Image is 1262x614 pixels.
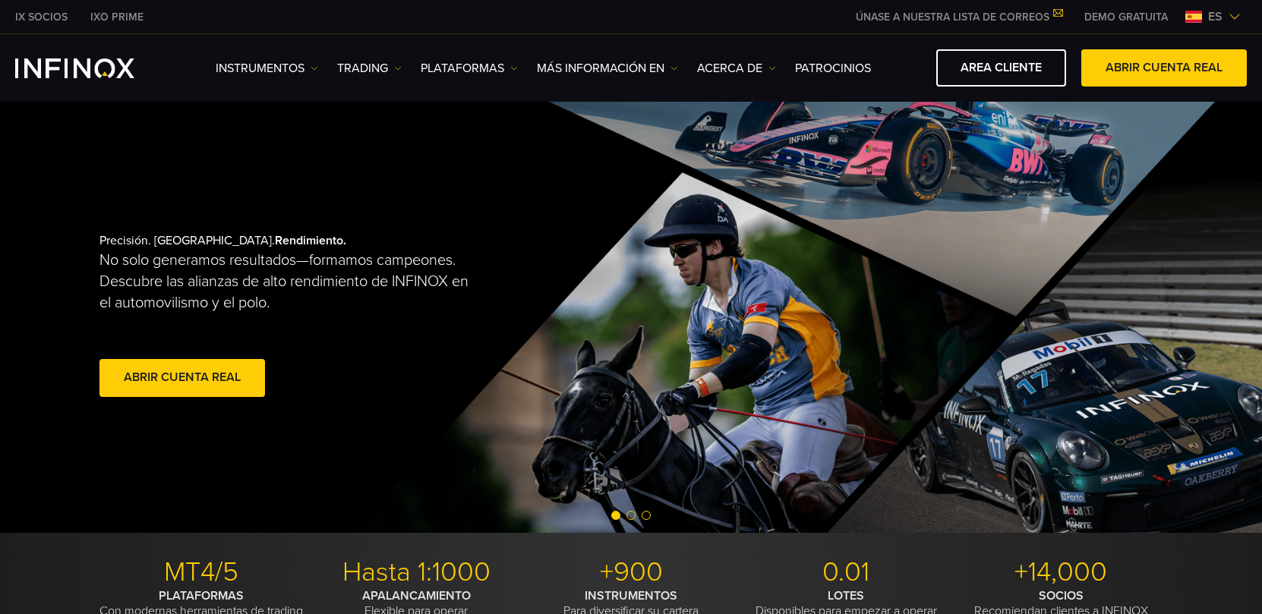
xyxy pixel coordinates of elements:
[626,511,636,520] span: Go to slide 2
[697,59,776,77] a: ACERCA DE
[337,59,402,77] a: TRADING
[611,511,620,520] span: Go to slide 1
[216,59,318,77] a: Instrumentos
[828,588,864,603] strong: LOTES
[362,588,471,603] strong: APALANCAMIENTO
[275,233,346,248] strong: Rendimiento.
[936,49,1066,87] a: AREA CLIENTE
[844,11,1073,24] a: ÚNASE A NUESTRA LISTA DE CORREOS
[1202,8,1229,26] span: es
[537,59,678,77] a: Más información en
[314,556,518,589] p: Hasta 1:1000
[529,556,733,589] p: +900
[99,359,265,396] a: Abrir cuenta real
[1073,9,1179,25] a: INFINOX MENU
[1039,588,1084,603] strong: SOCIOS
[585,588,677,603] strong: INSTRUMENTOS
[4,9,79,25] a: INFINOX
[795,59,871,77] a: Patrocinios
[1081,49,1247,87] a: ABRIR CUENTA REAL
[15,58,170,78] a: INFINOX Logo
[99,250,482,313] p: No solo generamos resultados—formamos campeones. Descubre las alianzas de alto rendimiento de INF...
[744,556,948,589] p: 0.01
[99,209,578,424] div: Precisión. [GEOGRAPHIC_DATA].
[159,588,244,603] strong: PLATAFORMAS
[959,556,1163,589] p: +14,000
[642,511,651,520] span: Go to slide 3
[99,556,303,589] p: MT4/5
[421,59,518,77] a: PLATAFORMAS
[79,9,155,25] a: INFINOX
